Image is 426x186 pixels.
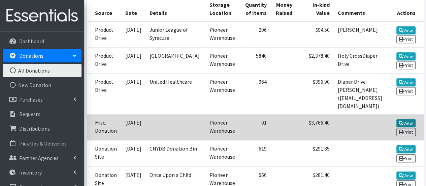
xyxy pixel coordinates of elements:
[19,52,43,59] p: Donations
[205,74,240,114] td: Pioneer Warehouse
[145,74,205,114] td: United Healthcare
[396,61,416,69] a: Print
[396,119,416,127] a: View
[87,140,122,166] td: Donation Site
[396,145,416,153] a: View
[296,47,334,73] td: $2,378.40
[240,74,271,114] td: 964
[396,154,416,162] a: Print
[205,140,240,166] td: Pioneer Warehouse
[87,21,122,48] td: Product Drive
[396,26,416,34] a: View
[3,122,81,135] a: Distributions
[334,74,392,114] td: Diaper Drive [PERSON_NAME] ([EMAIL_ADDRESS][DOMAIN_NAME])
[3,107,81,121] a: Requests
[121,21,145,48] td: [DATE]
[205,114,240,140] td: Pioneer Warehouse
[240,47,271,73] td: 5840
[396,171,416,180] a: View
[334,21,392,48] td: [PERSON_NAME]
[3,166,81,179] a: Inventory
[19,140,67,147] p: Pick Ups & Deliveries
[87,47,122,73] td: Product Drive
[296,114,334,140] td: $3,766.40
[19,96,43,103] p: Purchases
[396,52,416,60] a: View
[296,74,334,114] td: $396.90
[205,21,240,48] td: Pioneer Warehouse
[296,21,334,48] td: $94.50
[145,47,205,73] td: [GEOGRAPHIC_DATA]
[19,125,50,132] p: Distributions
[3,151,81,165] a: Partner Agencies
[396,78,416,86] a: View
[121,47,145,73] td: [DATE]
[121,140,145,166] td: [DATE]
[396,35,416,43] a: Print
[145,140,205,166] td: CNYDB Donation Bin
[19,155,59,161] p: Partner Agencies
[296,140,334,166] td: $291.85
[396,87,416,95] a: Print
[121,114,145,140] td: [DATE]
[145,21,205,48] td: Junior League of Syracuse
[205,47,240,73] td: Pioneer Warehouse
[3,49,81,62] a: Donations
[87,114,122,140] td: Misc. Donation
[87,74,122,114] td: Product Drive
[334,47,392,73] td: Holy CrossDiaper Drive
[3,4,81,27] img: HumanEssentials
[3,93,81,106] a: Purchases
[396,128,416,136] a: Print
[19,38,44,45] p: Dashboard
[240,21,271,48] td: 206
[3,64,81,77] a: All Donations
[240,140,271,166] td: 619
[121,74,145,114] td: [DATE]
[19,169,42,176] p: Inventory
[3,34,81,48] a: Dashboard
[3,78,81,92] a: New Donation
[240,114,271,140] td: 91
[19,111,40,117] p: Requests
[3,137,81,150] a: Pick Ups & Deliveries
